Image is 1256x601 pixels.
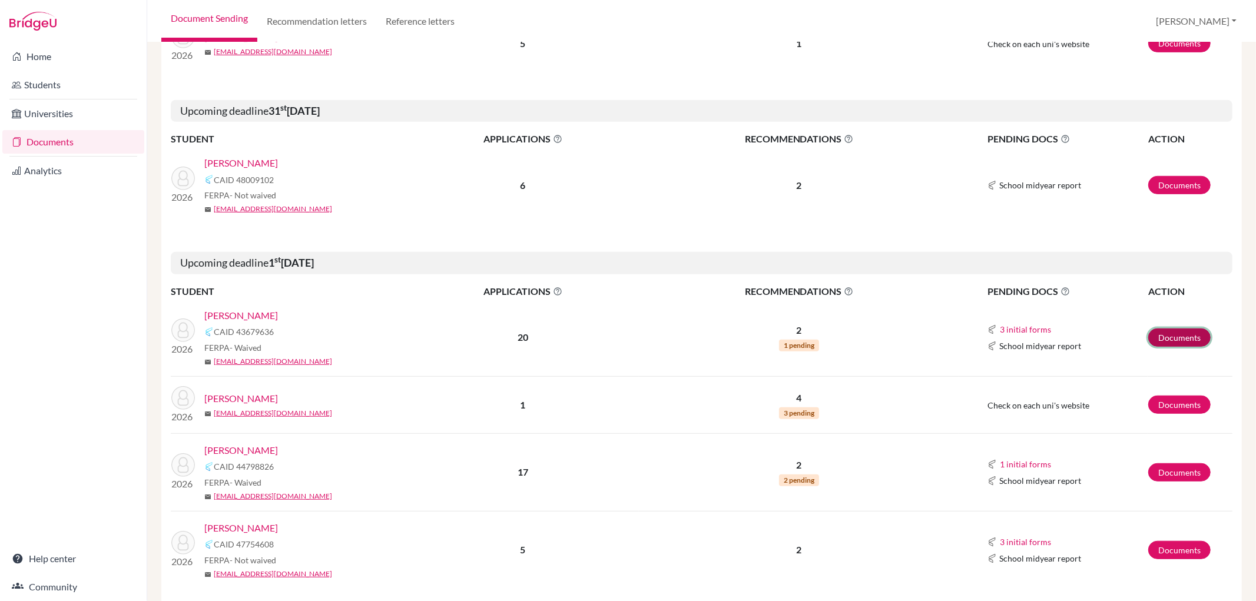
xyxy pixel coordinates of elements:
[1148,396,1211,414] a: Documents
[987,284,1147,298] span: PENDING DOCS
[204,521,278,535] a: [PERSON_NAME]
[2,547,144,570] a: Help center
[2,102,144,125] a: Universities
[999,323,1052,336] button: 3 initial forms
[171,252,1232,274] h5: Upcoming deadline
[639,391,959,405] p: 4
[171,477,195,491] p: 2026
[639,284,959,298] span: RECOMMENDATIONS
[214,47,332,57] a: [EMAIL_ADDRESS][DOMAIN_NAME]
[2,159,144,182] a: Analytics
[269,256,314,269] b: 1 [DATE]
[204,443,278,457] a: [PERSON_NAME]
[171,531,195,554] img: Seitzinger, Marcel
[999,535,1052,549] button: 3 initial forms
[2,130,144,154] a: Documents
[171,342,195,356] p: 2026
[987,341,997,351] img: Common App logo
[518,331,528,343] b: 20
[987,181,997,190] img: Common App logo
[171,131,406,147] th: STUDENT
[204,571,211,578] span: mail
[204,49,211,56] span: mail
[520,38,525,49] b: 5
[204,391,278,406] a: [PERSON_NAME]
[230,555,276,565] span: - Not waived
[639,36,959,51] p: 1
[204,341,261,354] span: FERPA
[2,73,144,97] a: Students
[639,132,959,146] span: RECOMMENDATIONS
[214,204,332,214] a: [EMAIL_ADDRESS][DOMAIN_NAME]
[639,543,959,557] p: 2
[171,284,406,299] th: STUDENT
[1148,541,1211,559] a: Documents
[230,190,276,200] span: - Not waived
[987,132,1147,146] span: PENDING DOCS
[2,45,144,68] a: Home
[204,540,214,549] img: Common App logo
[204,476,261,489] span: FERPA
[520,399,525,410] b: 1
[520,544,525,555] b: 5
[204,410,211,417] span: mail
[1148,463,1211,482] a: Documents
[204,156,278,170] a: [PERSON_NAME]
[987,537,997,547] img: Common App logo
[204,493,211,500] span: mail
[1148,284,1232,299] th: ACTION
[214,491,332,502] a: [EMAIL_ADDRESS][DOMAIN_NAME]
[518,466,528,477] b: 17
[171,318,195,342] img: Aschenbrenner, Luise
[779,474,819,486] span: 2 pending
[9,12,57,31] img: Bridge-U
[987,476,997,486] img: Common App logo
[171,48,195,62] p: 2026
[214,460,274,473] span: CAID 44798826
[204,308,278,323] a: [PERSON_NAME]
[1148,328,1211,347] a: Documents
[171,453,195,477] img: Mc Morrow, Benjamin
[407,284,638,298] span: APPLICATIONS
[214,538,274,550] span: CAID 47754608
[204,189,276,201] span: FERPA
[987,325,997,334] img: Common App logo
[1148,131,1232,147] th: ACTION
[2,575,144,599] a: Community
[639,323,959,337] p: 2
[1148,176,1211,194] a: Documents
[987,400,1089,410] span: Check on each uni's website
[171,554,195,569] p: 2026
[779,407,819,419] span: 3 pending
[1151,10,1242,32] button: [PERSON_NAME]
[204,554,276,566] span: FERPA
[204,175,214,184] img: Common App logo
[999,552,1081,565] span: School midyear report
[407,132,638,146] span: APPLICATIONS
[987,460,997,469] img: Common App logo
[171,410,195,424] p: 2026
[171,167,195,190] img: Burgada Molina, Sergio
[639,458,959,472] p: 2
[520,180,525,191] b: 6
[999,457,1052,471] button: 1 initial forms
[269,104,320,117] b: 31 [DATE]
[999,179,1081,191] span: School midyear report
[204,206,211,213] span: mail
[204,358,211,366] span: mail
[214,569,332,579] a: [EMAIL_ADDRESS][DOMAIN_NAME]
[214,326,274,338] span: CAID 43679636
[230,477,261,487] span: - Waived
[280,103,287,112] sup: st
[214,174,274,186] span: CAID 48009102
[1148,34,1211,52] a: Documents
[230,343,261,353] span: - Waived
[274,255,281,264] sup: st
[171,386,195,410] img: Diab, Karim
[204,462,214,471] img: Common App logo
[999,474,1081,487] span: School midyear report
[204,327,214,337] img: Common App logo
[171,100,1232,122] h5: Upcoming deadline
[639,178,959,192] p: 2
[214,408,332,419] a: [EMAIL_ADDRESS][DOMAIN_NAME]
